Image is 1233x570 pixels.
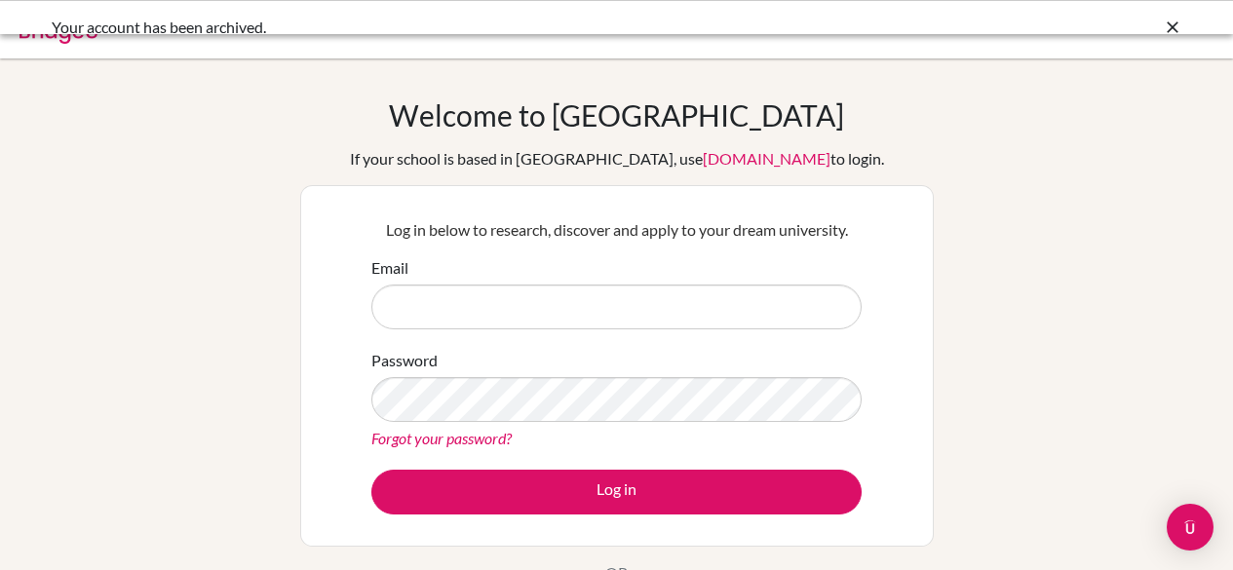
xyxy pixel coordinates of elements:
h1: Welcome to [GEOGRAPHIC_DATA] [389,97,844,133]
p: Log in below to research, discover and apply to your dream university. [371,218,862,242]
div: Your account has been archived. [52,16,890,39]
label: Email [371,256,408,280]
div: If your school is based in [GEOGRAPHIC_DATA], use to login. [350,147,884,171]
label: Password [371,349,438,372]
div: Open Intercom Messenger [1167,504,1214,551]
a: [DOMAIN_NAME] [703,149,830,168]
button: Log in [371,470,862,514]
a: Forgot your password? [371,429,512,447]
